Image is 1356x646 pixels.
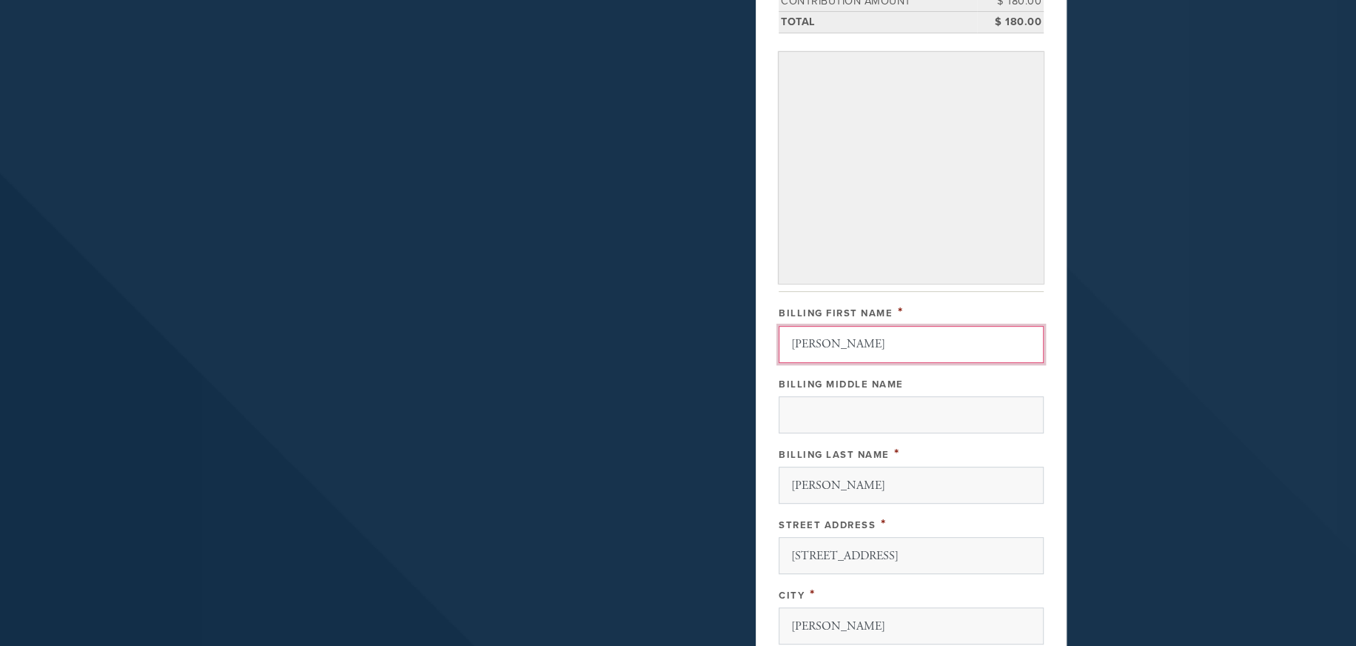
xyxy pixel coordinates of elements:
span: This field is required. [898,304,904,320]
label: Street Address [779,519,876,531]
label: Billing First Name [779,307,893,319]
td: $ 180.00 [977,12,1044,33]
iframe: Secure payment input frame [782,55,1041,281]
span: This field is required. [894,445,900,462]
label: City [779,590,805,602]
span: This field is required. [810,586,816,602]
label: Billing Middle Name [779,379,904,390]
span: This field is required. [881,516,887,532]
td: Total [779,12,977,33]
label: Billing Last Name [779,449,890,461]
